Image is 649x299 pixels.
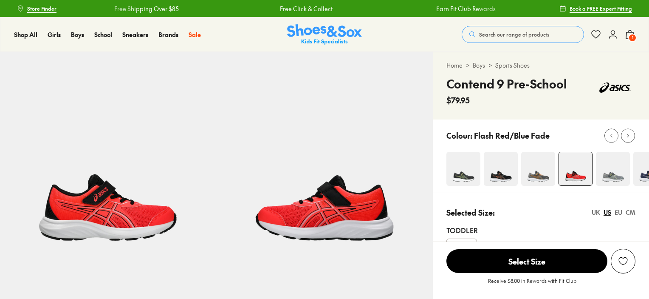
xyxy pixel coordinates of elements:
[484,152,518,186] img: 4-522464_1
[592,208,600,217] div: UK
[14,30,37,39] a: Shop All
[446,94,470,106] span: $79.95
[626,208,635,217] div: CM
[488,277,576,292] p: Receive $8.00 in Rewards with Fit Club
[625,25,635,44] button: 1
[446,249,607,273] button: Select Size
[559,1,632,16] a: Book a FREE Expert Fitting
[446,75,567,93] h4: Contend 9 Pre-School
[462,26,584,43] button: Search our range of products
[615,208,622,217] div: EU
[446,207,495,218] p: Selected Size:
[158,30,178,39] a: Brands
[446,249,607,273] span: Select Size
[189,30,201,39] a: Sale
[71,30,84,39] a: Boys
[479,31,549,38] span: Search our range of products
[604,208,611,217] div: US
[446,61,635,70] div: > >
[495,61,530,70] a: Sports Shoes
[446,61,463,70] a: Home
[446,225,635,235] div: Toddler
[287,24,362,45] img: SNS_Logo_Responsive.svg
[595,75,635,100] img: Vendor logo
[94,30,112,39] a: School
[287,24,362,45] a: Shoes & Sox
[114,4,178,13] a: Free Shipping Over $85
[446,152,480,186] img: 4-551418_1
[17,1,56,16] a: Store Finder
[559,152,592,185] img: 4-551424_1
[570,5,632,12] span: Book a FREE Expert Fitting
[122,30,148,39] a: Sneakers
[521,152,555,186] img: 4-533670_1
[446,130,472,141] p: Colour:
[436,4,495,13] a: Earn Fit Club Rewards
[216,52,432,268] img: 5-551425_1
[611,249,635,273] button: Add to Wishlist
[27,5,56,12] span: Store Finder
[48,30,61,39] a: Girls
[473,61,485,70] a: Boys
[596,152,630,186] img: 4-551430_1
[474,130,550,141] p: Flash Red/Blue Fade
[279,4,332,13] a: Free Click & Collect
[628,34,637,42] span: 1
